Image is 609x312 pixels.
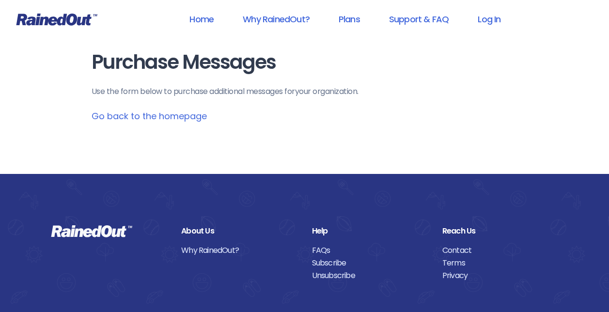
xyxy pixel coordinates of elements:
[312,269,428,282] a: Unsubscribe
[442,257,558,269] a: Terms
[442,244,558,257] a: Contact
[177,8,226,30] a: Home
[442,225,558,237] div: Reach Us
[376,8,461,30] a: Support & FAQ
[312,257,428,269] a: Subscribe
[465,8,513,30] a: Log In
[92,110,207,122] a: Go back to the homepage
[312,225,428,237] div: Help
[181,225,297,237] div: About Us
[181,244,297,257] a: Why RainedOut?
[230,8,322,30] a: Why RainedOut?
[326,8,373,30] a: Plans
[442,269,558,282] a: Privacy
[312,244,428,257] a: FAQs
[92,86,518,97] p: Use the form below to purchase additional messages for your organization .
[92,51,518,73] h1: Purchase Messages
